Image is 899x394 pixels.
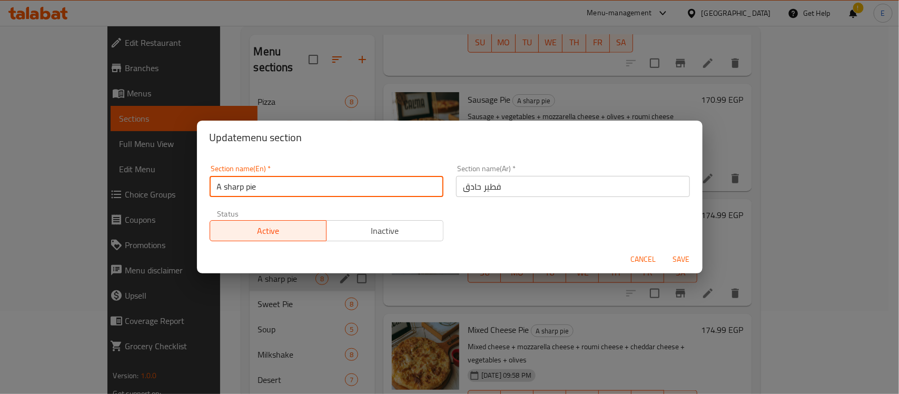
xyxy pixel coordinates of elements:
button: Active [210,220,327,241]
span: Cancel [631,253,656,266]
span: Active [214,223,323,239]
button: Inactive [326,220,443,241]
button: Save [665,250,698,269]
h2: Update menu section [210,129,690,146]
input: Please enter section name(ar) [456,176,690,197]
span: Inactive [331,223,439,239]
span: Save [669,253,694,266]
input: Please enter section name(en) [210,176,443,197]
button: Cancel [627,250,660,269]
